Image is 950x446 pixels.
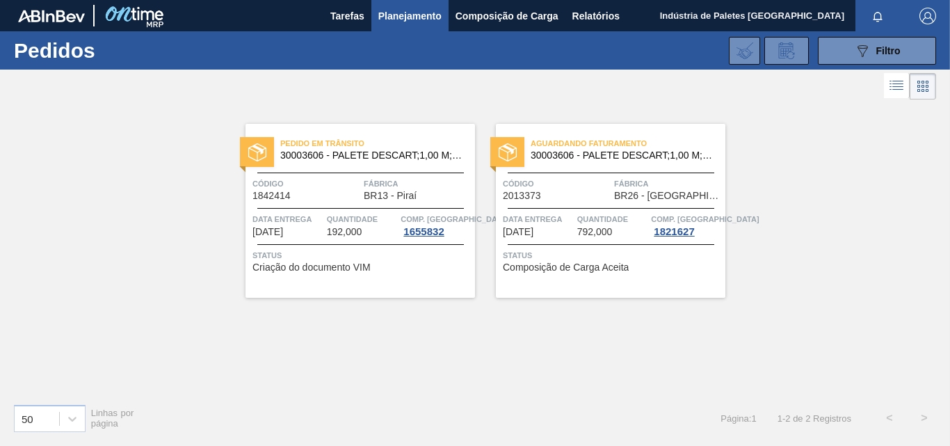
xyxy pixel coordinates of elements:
button: > [907,401,942,436]
h1: Pedidos [14,42,209,58]
span: Status [252,248,472,262]
span: Data entrega [503,212,574,226]
span: BR26 - Uberlândia [614,191,722,201]
img: Logout [919,8,936,24]
a: Comp. [GEOGRAPHIC_DATA]1821627 [651,212,722,237]
div: 1655832 [401,226,446,237]
span: BR13 - Piraí [364,191,417,201]
span: Código [503,177,611,191]
span: Código [252,177,360,191]
span: 1 - 2 de 2 Registros [778,413,851,424]
a: Comp. [GEOGRAPHIC_DATA]1655832 [401,212,472,237]
button: Notificações [855,6,900,26]
span: 2013373 [503,191,541,201]
span: Filtro [876,45,901,56]
span: Comp. Carga [401,212,508,226]
div: Solicitação de Revisão de Pedidos [764,37,809,65]
div: 50 [22,413,33,424]
button: Filtro [818,37,936,65]
span: 792,000 [577,227,613,237]
div: 1821627 [651,226,697,237]
span: Fábrica [364,177,472,191]
div: Visão em Cards [910,73,936,99]
span: Relatórios [572,8,620,24]
span: Linhas por página [91,408,134,429]
img: TNhmsLtSVTkK8tSr43FrP2fwEKptu5GPRR3wAAAABJRU5ErkJggg== [18,10,85,22]
span: Pedido em Trânsito [280,136,475,150]
button: < [872,401,907,436]
span: Comp. Carga [651,212,759,226]
span: Data entrega [252,212,323,226]
span: Status [503,248,722,262]
img: status [499,143,517,161]
span: Quantidade [327,212,398,226]
span: Tarefas [330,8,364,24]
span: Quantidade [577,212,648,226]
span: 30003606 - PALETE DESCART;1,00 M;1,20 M;0,14 M;.;MA [531,150,714,161]
span: 192,000 [327,227,362,237]
span: Criação do documento VIM [252,262,371,273]
span: Fábrica [614,177,722,191]
span: 05/01/2025 [252,227,283,237]
span: 30003606 - PALETE DESCART;1,00 M;1,20 M;0,14 M;.;MA [280,150,464,161]
span: Aguardando Faturamento [531,136,725,150]
div: Visão em Lista [884,73,910,99]
span: Composição de Carga [456,8,558,24]
span: 1842414 [252,191,291,201]
img: status [248,143,266,161]
span: Planejamento [378,8,442,24]
div: Importar Negociações dos Pedidos [729,37,760,65]
a: statusPedido em Trânsito30003606 - PALETE DESCART;1,00 M;1,20 M;0,14 M;.;MACódigo1842414FábricaBR... [225,124,475,298]
span: 28/08/2025 [503,227,533,237]
a: statusAguardando Faturamento30003606 - PALETE DESCART;1,00 M;1,20 M;0,14 M;.;MACódigo2013373Fábri... [475,124,725,298]
span: Página : 1 [720,413,756,424]
span: Composição de Carga Aceita [503,262,629,273]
